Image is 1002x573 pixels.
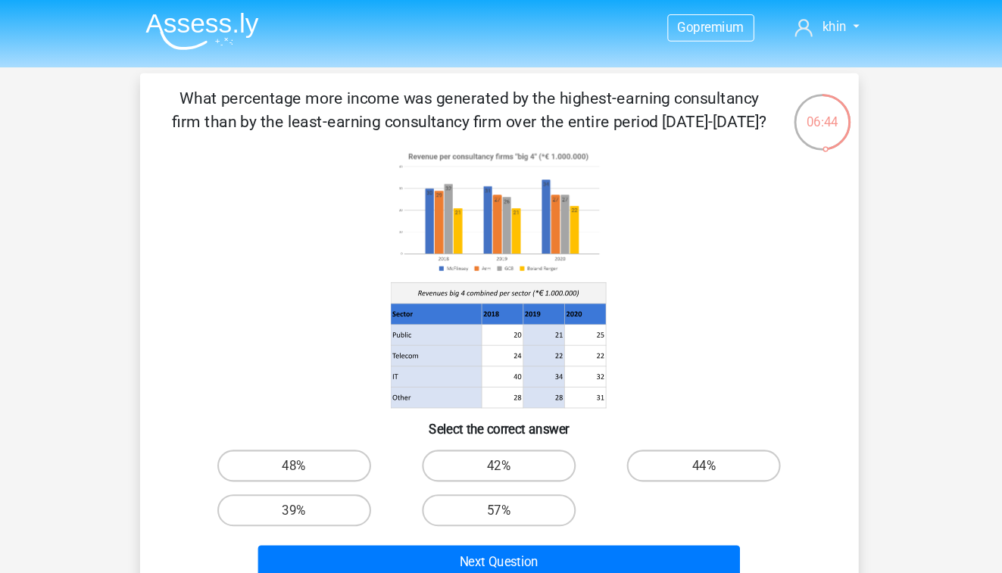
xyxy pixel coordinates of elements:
p: What percentage more income was generated by the highest-earning consultancy firm than by the lea... [184,82,762,127]
span: premium [686,19,734,33]
label: 57% [428,470,574,500]
a: Gopremium [662,16,743,36]
img: Assessly [165,12,273,48]
span: khin [808,18,831,33]
label: 48% [233,428,379,458]
a: khin [776,17,849,35]
label: 39% [233,470,379,500]
div: 06:44 [780,88,837,126]
h6: Select the correct answer [184,389,819,416]
button: Next Question [272,519,730,550]
label: 44% [623,428,769,458]
span: Go [671,19,686,33]
label: 42% [428,428,574,458]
